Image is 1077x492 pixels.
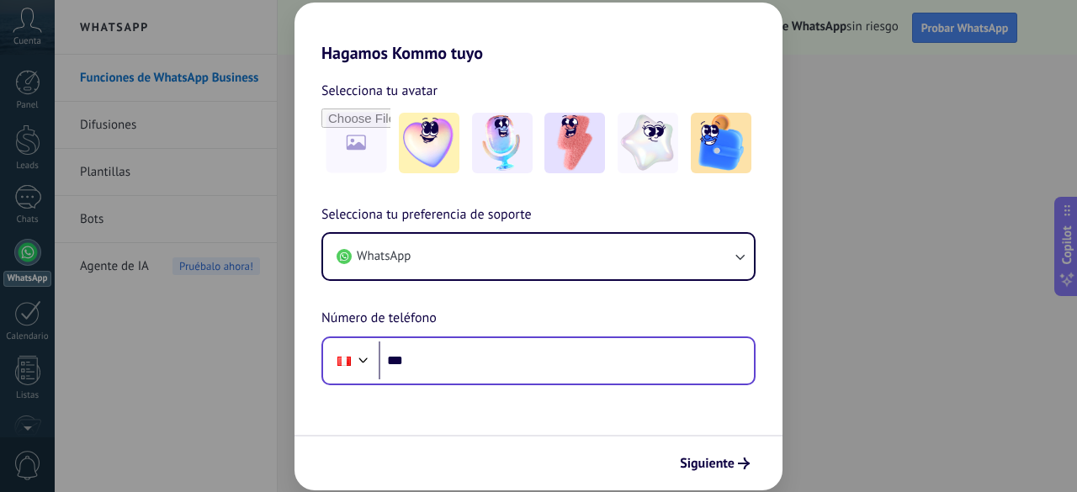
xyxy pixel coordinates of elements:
span: WhatsApp [357,248,411,265]
span: Selecciona tu preferencia de soporte [321,204,532,226]
button: Siguiente [672,449,757,478]
span: Siguiente [680,458,735,469]
button: WhatsApp [323,234,754,279]
span: Número de teléfono [321,308,437,330]
img: -4.jpeg [618,113,678,173]
h2: Hagamos Kommo tuyo [294,3,783,63]
img: -3.jpeg [544,113,605,173]
span: Selecciona tu avatar [321,80,438,102]
div: Peru: + 51 [328,343,360,378]
img: -2.jpeg [472,113,533,173]
img: -1.jpeg [399,113,459,173]
img: -5.jpeg [691,113,751,173]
